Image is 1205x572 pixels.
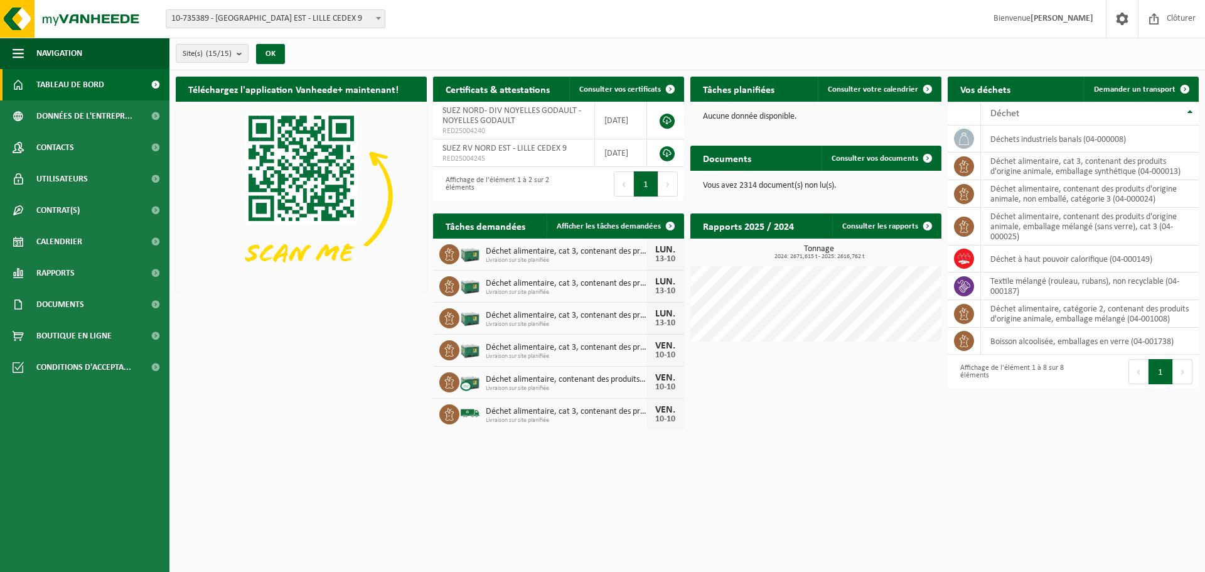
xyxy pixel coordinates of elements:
[459,370,481,392] img: PB-LB-CU
[981,153,1199,180] td: déchet alimentaire, cat 3, contenant des produits d'origine animale, emballage synthétique (04-00...
[832,213,940,239] a: Consulter les rapports
[697,245,941,260] h3: Tonnage
[442,154,585,164] span: RED25004245
[653,255,678,264] div: 13-10
[36,289,84,320] span: Documents
[486,343,646,353] span: Déchet alimentaire, cat 3, contenant des produits d'origine animale, emballage s...
[442,144,567,153] span: SUEZ RV NORD EST - LILLE CEDEX 9
[166,9,385,28] span: 10-735389 - SUEZ RV NORD EST - LILLE CEDEX 9
[981,126,1199,153] td: déchets industriels banals (04-000008)
[1094,85,1176,94] span: Demander un transport
[486,311,646,321] span: Déchet alimentaire, cat 3, contenant des produits d'origine animale, emballage s...
[439,170,552,198] div: Affichage de l'élément 1 à 2 sur 2 éléments
[981,246,1199,273] td: déchet à haut pouvoir calorifique (04-000149)
[690,146,764,170] h2: Documents
[822,146,940,171] a: Consulter vos documents
[256,44,285,64] button: OK
[36,352,131,383] span: Conditions d'accepta...
[486,279,646,289] span: Déchet alimentaire, cat 3, contenant des produits d'origine animale, emballage s...
[1173,359,1192,384] button: Next
[703,112,929,121] p: Aucune donnée disponible.
[828,85,918,94] span: Consulter votre calendrier
[690,77,787,101] h2: Tâches planifiées
[36,195,80,226] span: Contrat(s)
[990,109,1019,119] span: Déchet
[595,102,647,139] td: [DATE]
[36,38,82,69] span: Navigation
[653,351,678,360] div: 10-10
[653,405,678,415] div: VEN.
[1128,359,1149,384] button: Previous
[653,309,678,319] div: LUN.
[486,407,646,417] span: Déchet alimentaire, cat 3, contenant des produits d'origine animale, emballage s...
[36,132,74,163] span: Contacts
[459,338,481,360] img: PB-LB-0680-HPE-GN-01
[459,274,481,296] img: PB-LB-0680-HPE-GN-01
[1084,77,1197,102] a: Demander un transport
[981,300,1199,328] td: déchet alimentaire, catégorie 2, contenant des produits d'origine animale, emballage mélangé (04-...
[486,289,646,296] span: Livraison sur site planifiée
[486,257,646,264] span: Livraison sur site planifiée
[595,139,647,167] td: [DATE]
[486,353,646,360] span: Livraison sur site planifiée
[653,319,678,328] div: 13-10
[981,208,1199,246] td: déchet alimentaire, contenant des produits d'origine animale, emballage mélangé (sans verre), cat...
[569,77,683,102] a: Consulter vos certificats
[948,77,1023,101] h2: Vos déchets
[442,126,585,136] span: RED25004240
[36,226,82,257] span: Calendrier
[433,77,562,101] h2: Certificats & attestations
[183,45,232,63] span: Site(s)
[981,273,1199,300] td: textile mélangé (rouleau, rubans), non recyclable (04-000187)
[634,171,658,197] button: 1
[818,77,940,102] a: Consulter votre calendrier
[614,171,634,197] button: Previous
[1031,14,1093,23] strong: [PERSON_NAME]
[176,102,427,290] img: Download de VHEPlus App
[557,222,661,230] span: Afficher les tâches demandées
[206,50,232,58] count: (15/15)
[459,402,481,424] img: BL-SO-LV
[653,415,678,424] div: 10-10
[981,180,1199,208] td: déchet alimentaire, contenant des produits d'origine animale, non emballé, catégorie 3 (04-000024)
[653,245,678,255] div: LUN.
[653,373,678,383] div: VEN.
[176,44,249,63] button: Site(s)(15/15)
[832,154,918,163] span: Consulter vos documents
[36,257,75,289] span: Rapports
[954,358,1067,386] div: Affichage de l'élément 1 à 8 sur 8 éléments
[442,106,581,126] span: SUEZ NORD- DIV NOYELLES GODAULT - NOYELLES GODAULT
[653,277,678,287] div: LUN.
[36,320,112,352] span: Boutique en ligne
[981,328,1199,355] td: boisson alcoolisée, emballages en verre (04-001738)
[653,287,678,296] div: 13-10
[486,385,646,392] span: Livraison sur site planifiée
[36,69,104,100] span: Tableau de bord
[459,242,481,264] img: PB-LB-0680-HPE-GN-01
[703,181,929,190] p: Vous avez 2314 document(s) non lu(s).
[459,306,481,328] img: PB-LB-0680-HPE-GN-01
[653,341,678,351] div: VEN.
[433,213,538,238] h2: Tâches demandées
[176,77,411,101] h2: Téléchargez l'application Vanheede+ maintenant!
[486,375,646,385] span: Déchet alimentaire, contenant des produits d'origine animale, non emballé, catég...
[166,10,385,28] span: 10-735389 - SUEZ RV NORD EST - LILLE CEDEX 9
[36,163,88,195] span: Utilisateurs
[486,417,646,424] span: Livraison sur site planifiée
[697,254,941,260] span: 2024: 2671,615 t - 2025: 2616,762 t
[579,85,661,94] span: Consulter vos certificats
[690,213,806,238] h2: Rapports 2025 / 2024
[547,213,683,239] a: Afficher les tâches demandées
[36,100,132,132] span: Données de l'entrepr...
[658,171,678,197] button: Next
[653,383,678,392] div: 10-10
[486,321,646,328] span: Livraison sur site planifiée
[1149,359,1173,384] button: 1
[486,247,646,257] span: Déchet alimentaire, cat 3, contenant des produits d'origine animale, emballage s...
